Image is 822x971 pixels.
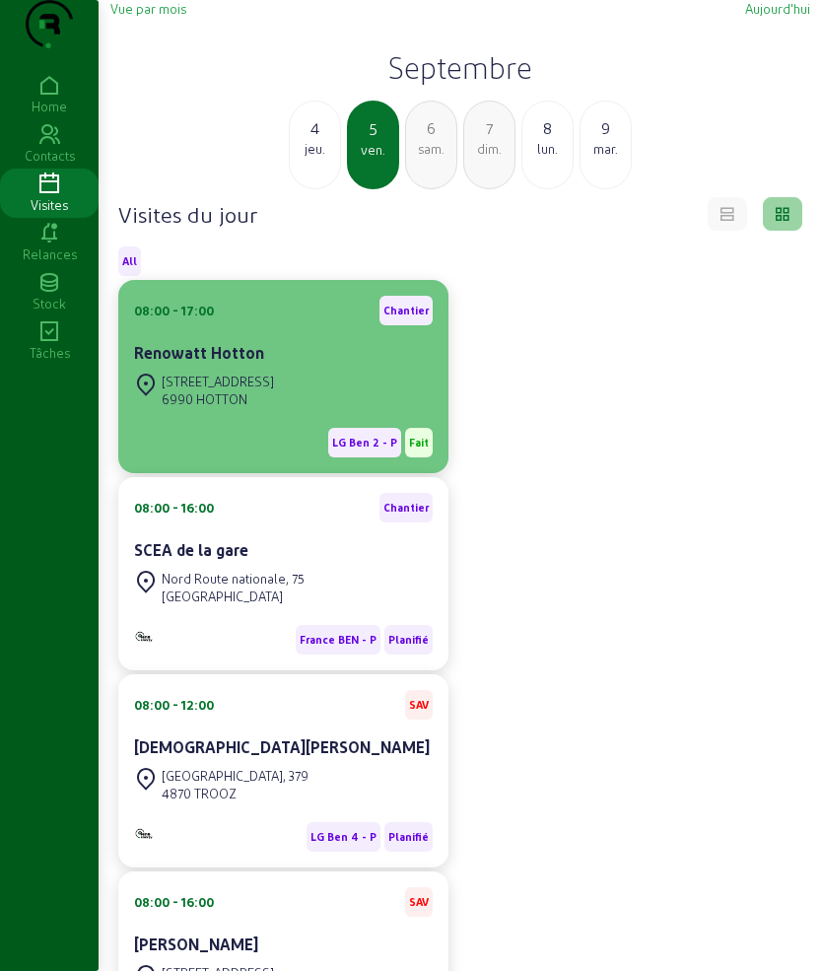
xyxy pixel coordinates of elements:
span: Fait [409,436,429,450]
div: 4 [290,116,340,140]
div: 08:00 - 16:00 [134,893,214,911]
div: mar. [581,140,631,158]
span: Planifié [388,830,429,844]
div: 7 [464,116,514,140]
div: [GEOGRAPHIC_DATA], 379 [162,767,308,785]
span: All [122,254,137,268]
div: sam. [406,140,456,158]
span: Aujourd'hui [745,1,810,16]
div: 4870 TROOZ [162,785,308,802]
div: 8 [522,116,573,140]
h2: Septembre [110,49,810,85]
div: 08:00 - 12:00 [134,696,214,714]
span: SAV [409,895,429,909]
div: Nord Route nationale, 75 [162,570,305,588]
cam-card-title: [PERSON_NAME] [134,935,258,953]
div: 9 [581,116,631,140]
div: dim. [464,140,514,158]
span: Planifié [388,633,429,647]
span: SAV [409,698,429,712]
span: Vue par mois [110,1,186,16]
div: [STREET_ADDRESS] [162,373,274,390]
img: B2B - PVELEC [134,630,154,643]
div: ven. [349,141,397,159]
div: 08:00 - 16:00 [134,499,214,517]
cam-card-title: [DEMOGRAPHIC_DATA][PERSON_NAME] [134,737,430,756]
cam-card-title: Renowatt Hotton [134,343,264,362]
span: Chantier [383,304,429,317]
div: 08:00 - 17:00 [134,302,214,319]
img: Monitoring et Maintenance [134,827,154,840]
div: jeu. [290,140,340,158]
span: France BEN - P [300,633,377,647]
div: 6 [406,116,456,140]
cam-card-title: SCEA de la gare [134,540,248,559]
span: Chantier [383,501,429,515]
div: [GEOGRAPHIC_DATA] [162,588,305,605]
div: lun. [522,140,573,158]
div: 6990 HOTTON [162,390,274,408]
span: LG Ben 2 - P [332,436,397,450]
div: 5 [349,117,397,141]
span: LG Ben 4 - P [310,830,377,844]
h4: Visites du jour [118,200,257,228]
